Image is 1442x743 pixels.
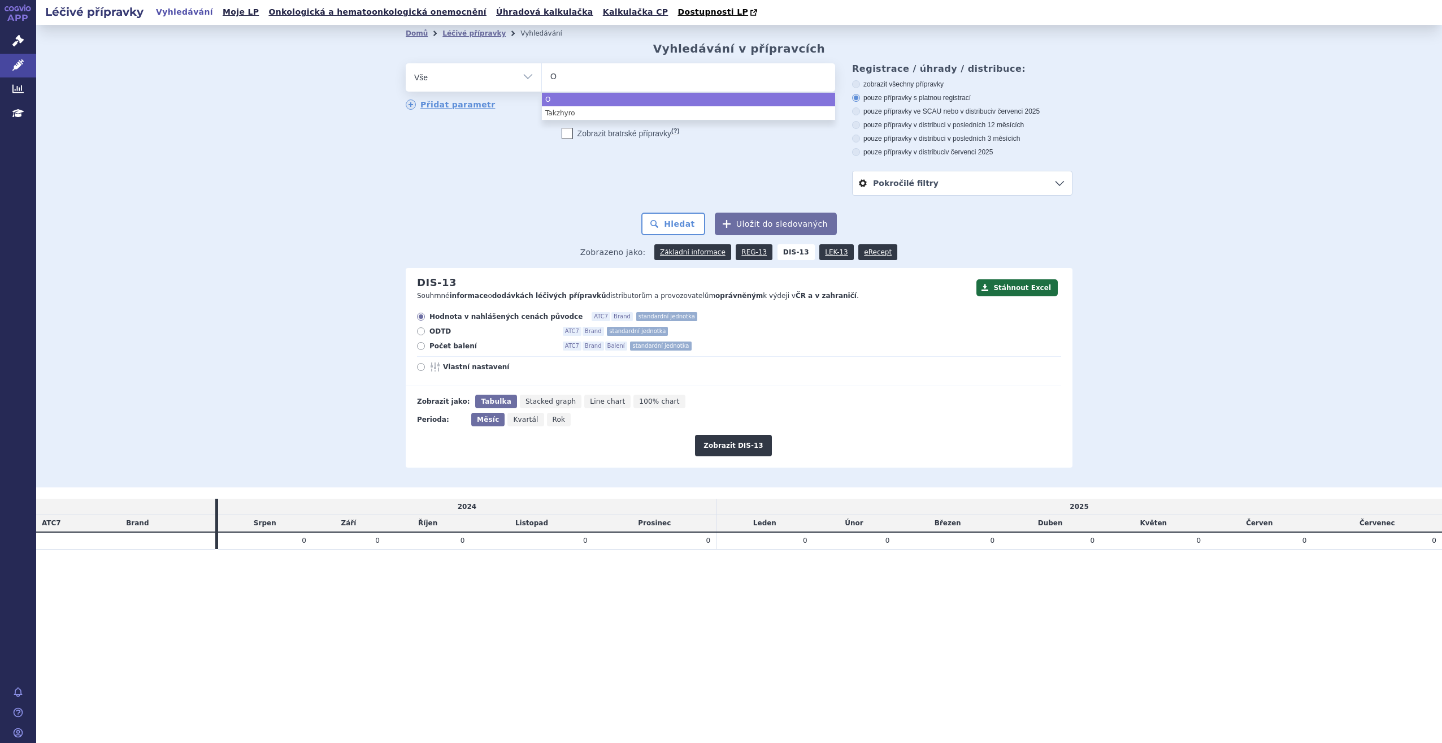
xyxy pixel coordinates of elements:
strong: DIS-13 [778,244,815,260]
span: 0 [1432,537,1436,545]
span: v červenci 2025 [992,107,1040,115]
span: 0 [990,537,994,545]
td: Prosinec [593,515,716,532]
a: Základní informace [654,244,731,260]
td: 2025 [716,499,1442,515]
td: Srpen [218,515,312,532]
strong: oprávněným [715,292,763,300]
span: standardní jednotka [607,327,668,336]
td: Září [312,515,385,532]
button: Zobrazit DIS-13 [695,435,771,456]
span: 0 [885,537,890,545]
label: pouze přípravky v distribuci v posledních 12 měsících [852,120,1072,129]
div: Zobrazit jako: [417,395,470,408]
td: Červen [1206,515,1312,532]
p: Souhrnné o distributorům a provozovatelům k výdeji v . [417,291,971,301]
label: Zobrazit bratrské přípravky [562,128,680,139]
td: 2024 [218,499,716,515]
span: 0 [302,537,306,545]
td: Duben [1000,515,1100,532]
span: Kvartál [513,416,538,424]
li: O [542,93,835,106]
label: pouze přípravky ve SCAU nebo v distribuci [852,107,1072,116]
span: 0 [1302,537,1307,545]
span: ODTD [429,327,554,336]
span: Stacked graph [525,398,576,405]
a: eRecept [858,244,897,260]
strong: informace [450,292,488,300]
span: Vlastní nastavení [443,362,567,372]
abbr: (?) [671,127,679,135]
span: Tabulka [481,398,511,405]
span: Rok [553,416,566,424]
span: standardní jednotka [630,342,691,351]
strong: ČR a v zahraničí [796,292,857,300]
span: 0 [461,537,465,545]
span: Line chart [590,398,625,405]
span: Brand [583,342,604,351]
a: Moje LP [219,5,262,20]
td: Leden [716,515,813,532]
a: REG-13 [736,244,772,260]
span: Brand [611,312,633,321]
li: Vyhledávání [520,25,577,42]
label: pouze přípravky s platnou registrací [852,93,1072,102]
span: v červenci 2025 [945,148,993,156]
label: zobrazit všechny přípravky [852,80,1072,89]
a: LEK-13 [819,244,853,260]
td: Květen [1100,515,1206,532]
span: Brand [583,327,604,336]
span: Měsíc [477,416,499,424]
a: Přidat parametr [406,100,496,110]
a: Vyhledávání [153,5,216,20]
h2: Vyhledávání v přípravcích [653,42,826,55]
td: Listopad [470,515,593,532]
span: ATC7 [563,327,581,336]
span: ATC7 [592,312,610,321]
span: standardní jednotka [636,312,697,321]
h2: DIS-13 [417,277,457,289]
h3: Registrace / úhrady / distribuce: [852,63,1072,74]
a: Pokročilé filtry [853,171,1072,195]
span: 100% chart [639,398,679,405]
a: Dostupnosti LP [674,5,763,20]
span: Brand [126,519,149,527]
strong: dodávkách léčivých přípravků [492,292,606,300]
div: Perioda: [417,413,466,426]
span: 0 [375,537,380,545]
a: Úhradová kalkulačka [493,5,597,20]
span: 0 [1197,537,1201,545]
button: Stáhnout Excel [976,279,1058,296]
span: 0 [583,537,588,545]
label: pouze přípravky v distribuci v posledních 3 měsících [852,134,1072,143]
span: Zobrazeno jako: [580,244,646,260]
span: Hodnota v nahlášených cenách původce [429,312,583,321]
span: Počet balení [429,342,554,351]
span: Balení [605,342,627,351]
a: Léčivé přípravky [442,29,506,37]
span: 0 [803,537,807,545]
td: Červenec [1312,515,1442,532]
label: pouze přípravky v distribuci [852,148,1072,157]
span: ATC7 [563,342,581,351]
a: Domů [406,29,428,37]
td: Říjen [385,515,470,532]
span: ATC7 [42,519,61,527]
td: Březen [895,515,1000,532]
li: Takzhyro [542,106,835,120]
span: Dostupnosti LP [677,7,748,16]
h2: Léčivé přípravky [36,4,153,20]
button: Hledat [641,213,705,235]
a: Kalkulačka CP [600,5,672,20]
button: Uložit do sledovaných [715,213,837,235]
span: 0 [1091,537,1095,545]
td: Únor [813,515,896,532]
a: Onkologická a hematoonkologická onemocnění [265,5,490,20]
span: 0 [706,537,711,545]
